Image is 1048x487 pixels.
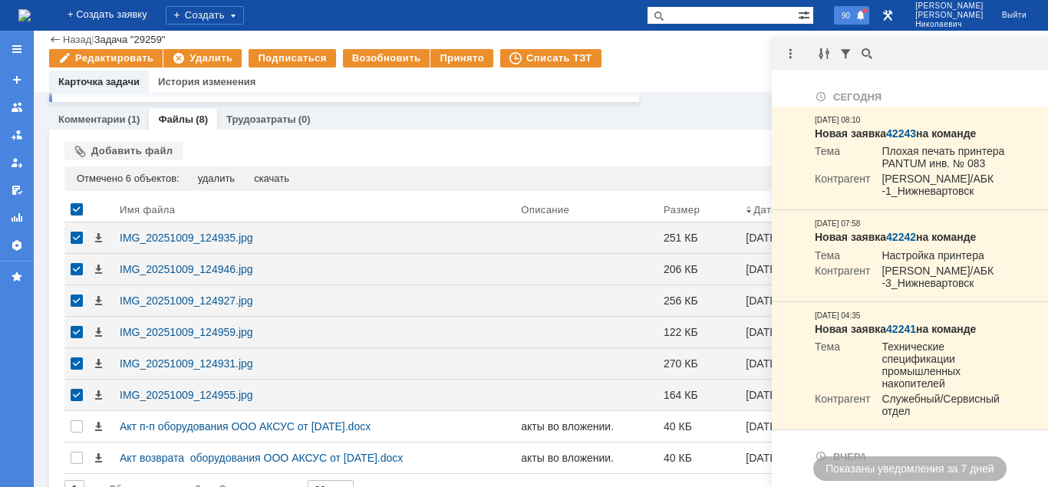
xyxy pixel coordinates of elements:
td: Технические спецификации промышленных накопителей [870,341,1014,393]
a: Назад [63,34,91,45]
a: Трудозатраты [226,114,296,125]
span: [PERSON_NAME] [915,11,984,20]
span: Скачать файл [92,295,104,307]
span: Николаевич [915,20,984,29]
div: Описание [521,204,569,216]
div: [DATE] 08:10 [815,114,860,127]
td: [PERSON_NAME]/АБК -3_Нижневартовск [870,265,1014,292]
th: Дата создания [740,197,881,222]
div: Задача "29259" [94,34,166,45]
a: Перейти на домашнюю страницу [18,9,31,21]
div: 40 КБ [664,420,733,433]
div: (1) [128,114,140,125]
a: Заявки на командах [5,95,29,120]
div: IMG_20251009_124935.jpg [120,232,509,244]
td: [PERSON_NAME]/АБК -1_Нижневартовск [870,173,1014,200]
span: Скачать файл [92,232,104,244]
div: IMG_20251009_124955.jpg [120,389,509,401]
strong: Новая заявка на команде [815,323,976,335]
div: [DATE] 12:53 [746,263,809,275]
a: Файлы [158,114,193,125]
div: IMG_20251009_124927.jpg [120,295,509,307]
strong: Новая заявка на команде [815,127,976,140]
div: Акт возврата оборудования ООО АКСУС от [DATE].docx [120,452,509,464]
img: logo [18,9,31,21]
div: (0) [298,114,311,125]
div: [DATE] 12:53 [746,389,809,401]
div: акты во вложении. [521,452,651,464]
th: Имя файла [114,197,515,222]
div: Сегодня [815,89,1014,104]
div: 206 КБ [664,263,733,275]
div: 40 КБ [664,452,733,464]
a: Настройки [5,233,29,258]
div: [DATE] 07:58 [815,218,860,230]
div: Фильтрация [836,44,855,63]
div: Отмечено 6 объектов: [77,173,180,185]
div: [DATE] 04:35 [815,310,860,322]
a: Комментарии [58,114,126,125]
span: Скачать файл [92,263,104,275]
span: Скачать файл [92,452,104,464]
td: Тема [815,249,870,265]
div: Поиск по тексту [858,44,876,63]
div: 164 КБ [664,389,733,401]
td: Тема [815,341,870,393]
td: Настройка принтера [870,249,1014,265]
div: Вчера [815,449,1014,463]
div: Показаны уведомления за 7 дней [813,456,1006,481]
div: IMG_20251009_124931.jpg [120,357,509,370]
strong: Новая заявка на команде [815,231,976,243]
a: История изменения [158,76,255,87]
div: Действия с уведомлениями [781,44,799,63]
div: акты во вложении. [521,420,651,433]
a: Мои заявки [5,150,29,175]
span: Скачать файл [92,326,104,338]
a: Отчеты [5,206,29,230]
span: Расширенный поиск [798,7,813,21]
div: 251 КБ [664,232,733,244]
div: 122 КБ [664,326,733,338]
div: IMG_20251009_124959.jpg [120,326,509,338]
td: Контрагент [815,393,870,420]
div: 256 КБ [664,295,733,307]
div: Группировка уведомлений [815,44,833,63]
a: 42241 [886,323,916,335]
td: Контрагент [815,265,870,292]
div: Акт п-п оборудования ООО АКСУС от [DATE].docx [120,420,509,433]
div: [DATE] 12:53 [746,326,809,338]
span: [PERSON_NAME] [915,2,984,11]
th: Размер [657,197,740,222]
a: Создать заявку [5,67,29,92]
div: скачать [254,173,289,185]
td: Служебный/Сервисный отдел [870,393,1014,420]
a: 42242 [886,231,916,243]
div: [DATE] 12:53 [746,295,809,307]
span: Скачать файл [92,420,104,433]
div: (8) [196,114,208,125]
span: Скачать файл [92,389,104,401]
div: [DATE] 12:53 [746,232,809,244]
div: | [91,33,94,44]
div: [DATE] 18:20 [746,452,809,464]
span: Скачать файл [92,357,104,370]
span: 90 [837,10,855,21]
a: 42243 [886,127,916,140]
td: Тема [815,145,870,173]
div: Имя файла [120,204,175,216]
a: Перейти в интерфейс администратора [878,6,897,25]
div: [DATE] 12:53 [746,357,809,370]
a: Мои согласования [5,178,29,202]
div: Создать [166,6,244,25]
a: Заявки в моей ответственности [5,123,29,147]
td: Плохая печать принтера PANTUM инв. № 083 [870,145,1014,173]
div: 270 КБ [664,357,733,370]
a: Карточка задачи [58,76,140,87]
div: IMG_20251009_124946.jpg [120,263,509,275]
div: [DATE] 18:20 [746,420,809,433]
div: Дата создания [753,204,825,216]
div: Размер [664,204,700,216]
td: Контрагент [815,173,870,200]
div: удалить [198,173,235,185]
